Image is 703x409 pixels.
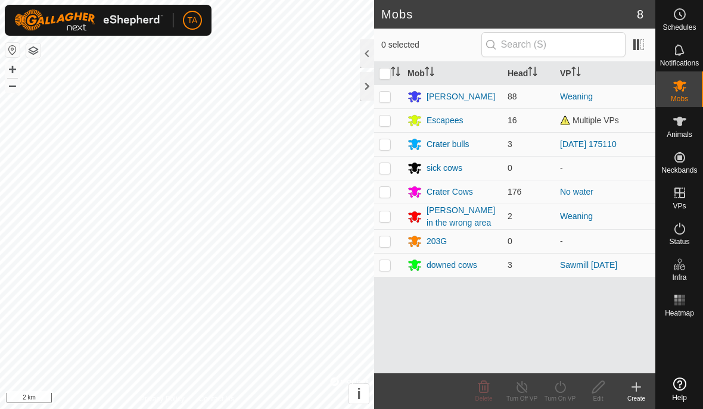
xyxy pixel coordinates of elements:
th: Head [503,62,555,85]
div: 203G [427,235,447,248]
span: 2 [508,211,512,221]
span: Status [669,238,689,245]
span: Animals [667,131,692,138]
a: Weaning [560,211,593,221]
span: i [357,386,361,402]
div: [PERSON_NAME] in the wrong area [427,204,498,229]
a: Contact Us [199,394,234,404]
span: Heatmap [665,310,694,317]
div: Create [617,394,655,403]
span: Mobs [671,95,688,102]
span: 176 [508,187,521,196]
div: Crater bulls [427,138,469,151]
span: Schedules [662,24,696,31]
td: - [555,229,655,253]
img: Gallagher Logo [14,10,163,31]
th: Mob [403,62,503,85]
span: VPs [673,202,686,210]
span: 0 [508,236,512,246]
div: sick cows [427,162,462,174]
a: Privacy Policy [140,394,185,404]
span: 16 [508,115,517,125]
span: 0 selected [381,39,481,51]
span: 88 [508,92,517,101]
button: Reset Map [5,43,20,57]
a: No water [560,187,593,196]
a: [DATE] 175110 [560,139,617,149]
p-sorticon: Activate to sort [425,68,434,78]
span: 0 [508,163,512,173]
span: Multiple VPs [560,115,619,125]
div: Edit [579,394,617,403]
span: 8 [637,5,643,23]
h2: Mobs [381,7,637,21]
td: - [555,156,655,180]
div: Escapees [427,114,463,127]
span: 3 [508,260,512,270]
p-sorticon: Activate to sort [528,68,537,78]
div: [PERSON_NAME] [427,90,495,103]
th: VP [555,62,655,85]
span: TA [188,14,198,27]
button: Map Layers [26,43,41,58]
div: Crater Cows [427,186,473,198]
p-sorticon: Activate to sort [571,68,581,78]
a: Help [656,373,703,406]
span: Neckbands [661,167,697,174]
input: Search (S) [481,32,626,57]
span: Infra [672,274,686,281]
a: Sawmill [DATE] [560,260,617,270]
span: Help [672,394,687,401]
span: Delete [475,395,493,402]
div: Turn Off VP [503,394,541,403]
button: + [5,63,20,77]
a: Weaning [560,92,593,101]
button: – [5,78,20,92]
div: Turn On VP [541,394,579,403]
div: downed cows [427,259,477,271]
span: 3 [508,139,512,149]
button: i [349,384,369,404]
p-sorticon: Activate to sort [391,68,400,78]
span: Notifications [660,60,699,67]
